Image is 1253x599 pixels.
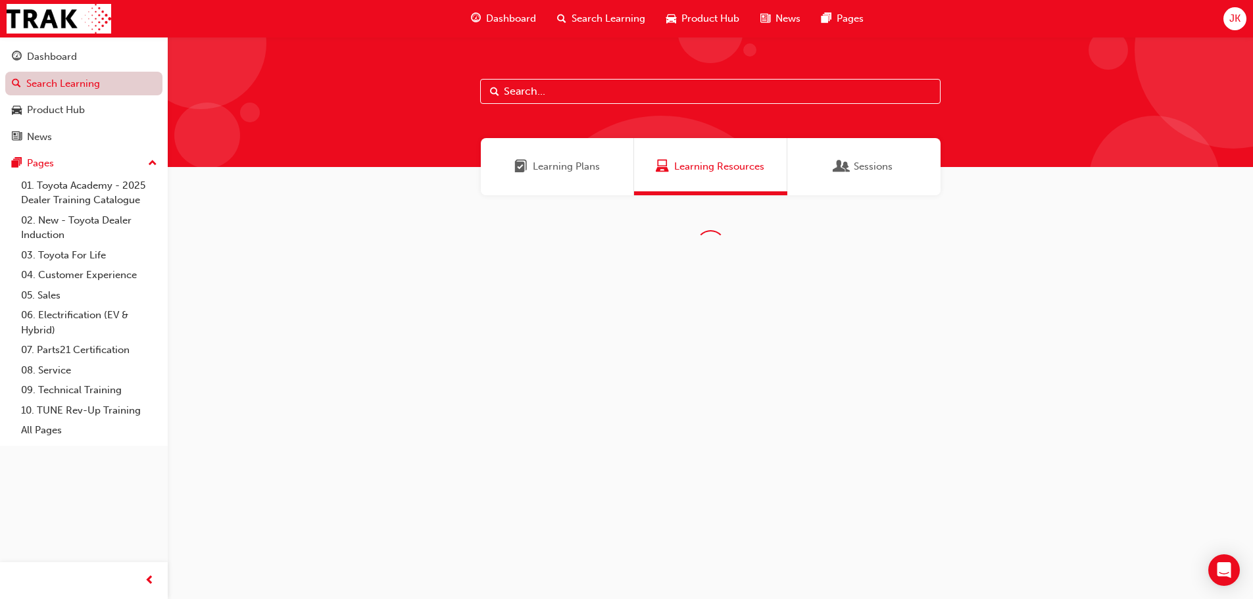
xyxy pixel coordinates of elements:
[1223,7,1246,30] button: JK
[634,138,787,195] a: Learning ResourcesLearning Resources
[572,11,645,26] span: Search Learning
[16,360,162,381] a: 08. Service
[681,11,739,26] span: Product Hub
[835,159,848,174] span: Sessions
[514,159,528,174] span: Learning Plans
[16,210,162,245] a: 02. New - Toyota Dealer Induction
[5,98,162,122] a: Product Hub
[7,4,111,34] img: Trak
[5,42,162,151] button: DashboardSearch LearningProduct HubNews
[547,5,656,32] a: search-iconSearch Learning
[16,420,162,441] a: All Pages
[656,5,750,32] a: car-iconProduct Hub
[12,78,21,90] span: search-icon
[145,573,155,589] span: prev-icon
[1208,554,1240,586] div: Open Intercom Messenger
[471,11,481,27] span: guage-icon
[16,380,162,400] a: 09. Technical Training
[5,45,162,69] a: Dashboard
[16,400,162,421] a: 10. TUNE Rev-Up Training
[148,155,157,172] span: up-icon
[811,5,874,32] a: pages-iconPages
[12,51,22,63] span: guage-icon
[16,305,162,340] a: 06. Electrification (EV & Hybrid)
[1229,11,1241,26] span: JK
[27,103,85,118] div: Product Hub
[5,151,162,176] button: Pages
[12,158,22,170] span: pages-icon
[12,105,22,116] span: car-icon
[760,11,770,27] span: news-icon
[27,49,77,64] div: Dashboard
[666,11,676,27] span: car-icon
[16,340,162,360] a: 07. Parts21 Certification
[674,159,764,174] span: Learning Resources
[490,84,499,99] span: Search
[787,138,941,195] a: SessionsSessions
[486,11,536,26] span: Dashboard
[27,130,52,145] div: News
[5,72,162,96] a: Search Learning
[656,159,669,174] span: Learning Resources
[750,5,811,32] a: news-iconNews
[16,245,162,266] a: 03. Toyota For Life
[5,125,162,149] a: News
[822,11,831,27] span: pages-icon
[533,159,600,174] span: Learning Plans
[460,5,547,32] a: guage-iconDashboard
[16,285,162,306] a: 05. Sales
[480,79,941,104] input: Search...
[775,11,800,26] span: News
[16,176,162,210] a: 01. Toyota Academy - 2025 Dealer Training Catalogue
[16,265,162,285] a: 04. Customer Experience
[27,156,54,171] div: Pages
[837,11,864,26] span: Pages
[12,132,22,143] span: news-icon
[481,138,634,195] a: Learning PlansLearning Plans
[557,11,566,27] span: search-icon
[854,159,893,174] span: Sessions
